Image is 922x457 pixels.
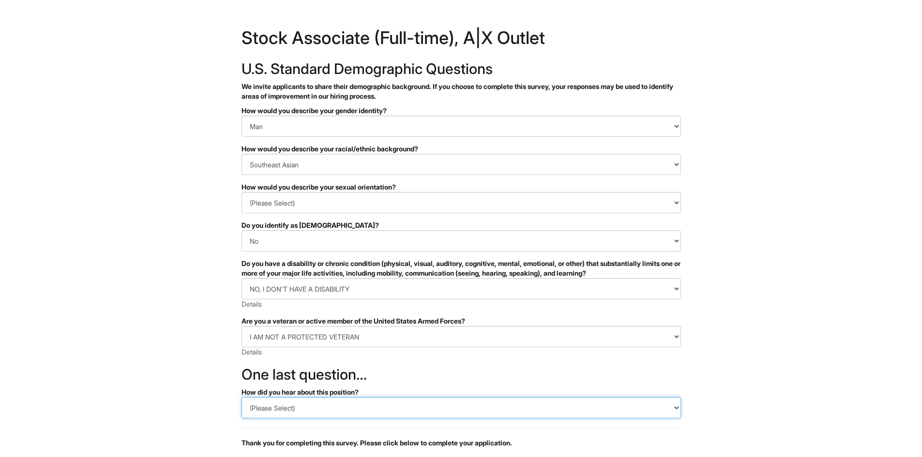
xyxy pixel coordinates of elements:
[242,106,681,116] div: How would you describe your gender identity?
[242,82,681,101] p: We invite applicants to share their demographic background. If you choose to complete this survey...
[242,192,681,213] select: How would you describe your sexual orientation?
[242,348,262,356] a: Details
[242,230,681,251] select: Do you identify as transgender?
[242,367,681,383] h2: One last question…
[242,259,681,278] div: Do you have a disability or chronic condition (physical, visual, auditory, cognitive, mental, emo...
[242,300,262,308] a: Details
[242,144,681,154] div: How would you describe your racial/ethnic background?
[242,438,681,448] p: Thank you for completing this survey. Please click below to complete your application.
[242,397,681,418] select: How did you hear about this position?
[242,116,681,137] select: How would you describe your gender identity?
[242,316,681,326] div: Are you a veteran or active member of the United States Armed Forces?
[242,61,681,77] h2: U.S. Standard Demographic Questions
[242,278,681,299] select: Do you have a disability or chronic condition (physical, visual, auditory, cognitive, mental, emo...
[242,221,681,230] div: Do you identify as [DEMOGRAPHIC_DATA]?
[242,29,681,51] h1: Stock Associate (Full-time), A|X Outlet
[242,154,681,175] select: How would you describe your racial/ethnic background?
[242,182,681,192] div: How would you describe your sexual orientation?
[242,326,681,347] select: Are you a veteran or active member of the United States Armed Forces?
[242,387,681,397] div: How did you hear about this position?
